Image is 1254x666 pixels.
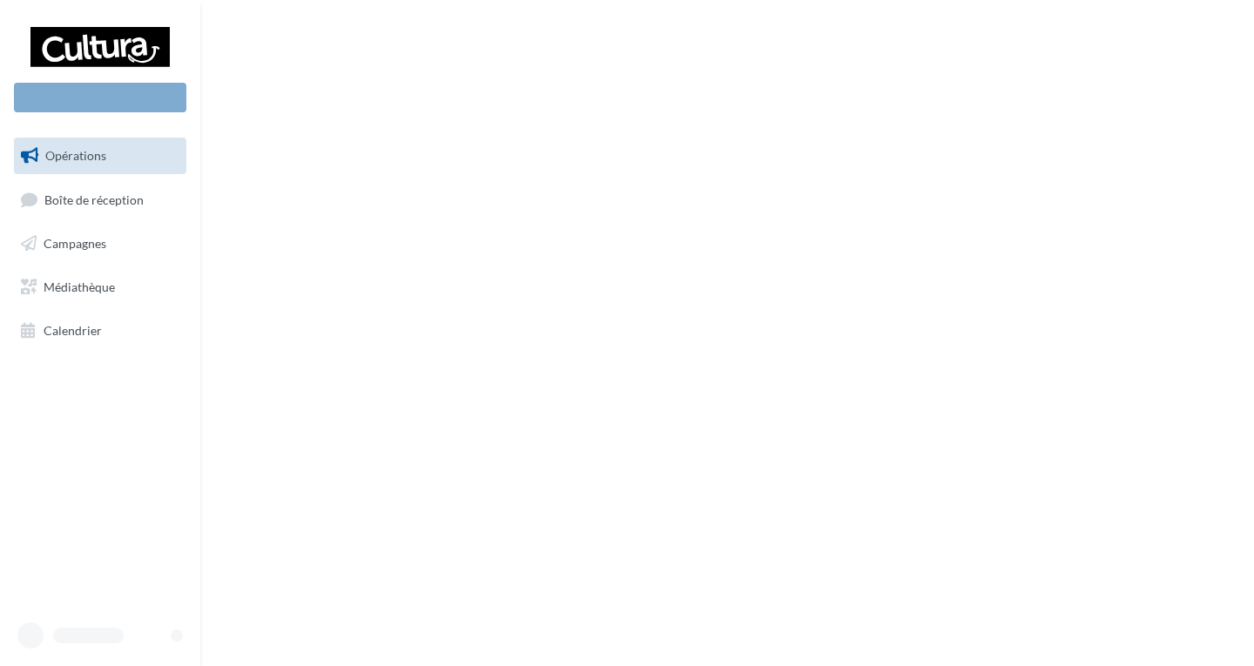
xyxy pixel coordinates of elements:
a: Boîte de réception [10,181,190,219]
span: Campagnes [44,236,106,251]
a: Campagnes [10,225,190,262]
div: Nouvelle campagne [14,83,186,112]
a: Médiathèque [10,269,190,306]
span: Médiathèque [44,279,115,294]
span: Boîte de réception [44,192,144,206]
span: Opérations [45,148,106,163]
a: Calendrier [10,313,190,349]
a: Opérations [10,138,190,174]
span: Calendrier [44,322,102,337]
